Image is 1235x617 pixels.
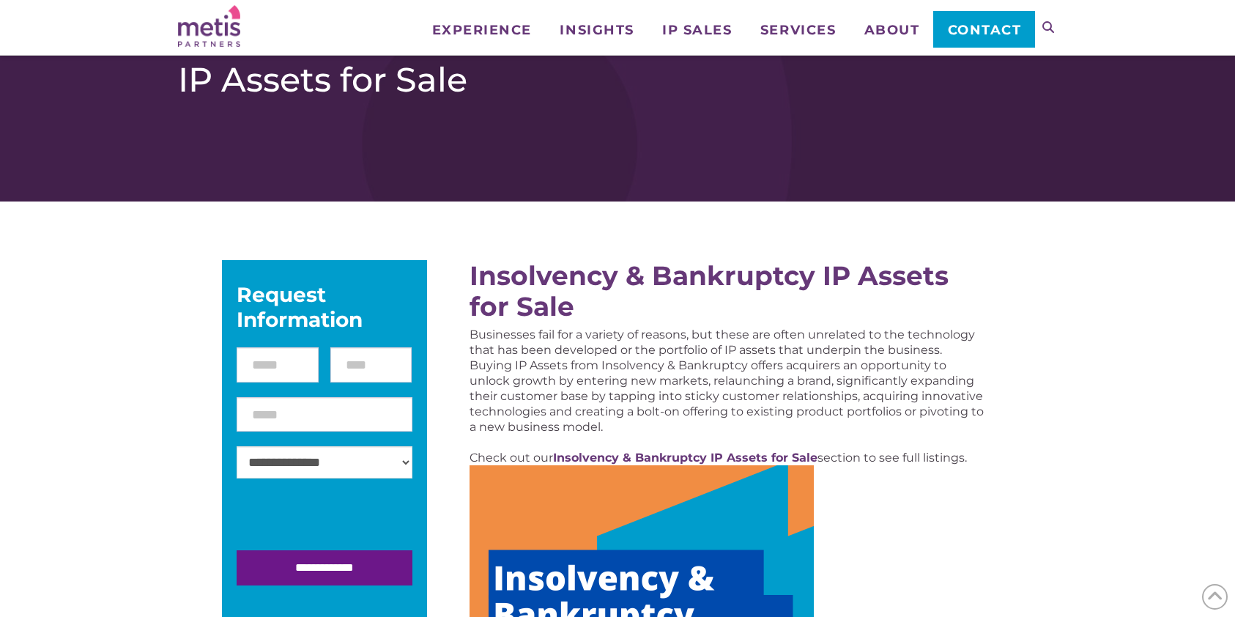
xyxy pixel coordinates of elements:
div: Request Information [237,282,412,332]
p: Check out our section to see full listings. [470,450,984,465]
img: Metis Partners [178,5,240,47]
span: Contact [948,23,1022,37]
h1: IP Assets for Sale [178,59,1057,100]
span: Insights [560,23,634,37]
p: Businesses fail for a variety of reasons, but these are often unrelated to the technology that ha... [470,327,984,435]
a: Contact [933,11,1035,48]
span: Back to Top [1202,584,1228,610]
span: IP Sales [662,23,732,37]
span: About [864,23,920,37]
iframe: reCAPTCHA [237,493,459,550]
span: Services [760,23,836,37]
span: Experience [432,23,532,37]
a: Insolvency & Bankruptcy IP Assets for Sale [470,259,949,322]
a: Insolvency & Bankruptcy IP Assets for Sale [553,451,817,465]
